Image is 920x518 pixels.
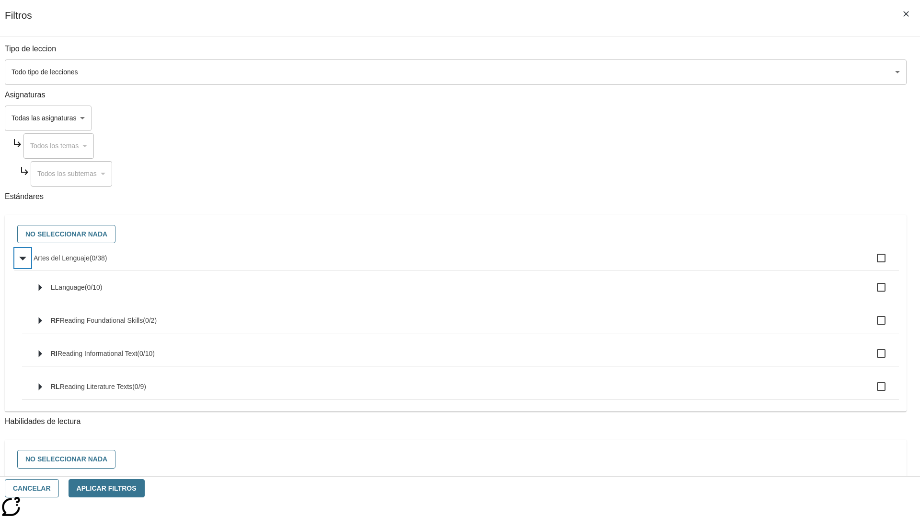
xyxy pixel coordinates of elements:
div: Seleccione un tipo de lección [5,59,907,85]
button: No seleccionar nada [17,450,115,469]
div: Seleccione una Asignatura [23,133,94,159]
p: Estándares [5,191,907,202]
span: 0 estándares seleccionados/10 estándares en grupo [85,283,103,291]
span: Language [55,283,85,291]
div: Seleccione habilidades [12,447,899,471]
p: Tipo de leccion [5,44,907,55]
span: 0 estándares seleccionados/9 estándares en grupo [132,383,146,390]
p: Habilidades de lectura [5,416,907,427]
span: 0 estándares seleccionados/2 estándares en grupo [143,317,157,324]
button: Cerrar los filtros del Menú lateral [896,4,916,24]
button: No seleccionar nada [17,225,115,244]
button: Aplicar Filtros [69,479,145,498]
div: Seleccione una Asignatura [31,161,112,187]
div: Seleccione estándares [12,223,899,246]
h1: Filtros [5,10,32,36]
span: Artes del Lenguaje [34,254,90,262]
p: Asignaturas [5,90,907,101]
span: Reading Foundational Skills [60,317,143,324]
span: L [51,283,55,291]
span: RL [51,383,60,390]
div: Seleccione una Asignatura [5,106,92,131]
span: RF [51,317,60,324]
span: Reading Informational Text [57,350,137,357]
span: RI [51,350,57,357]
span: 0 estándares seleccionados/10 estándares en grupo [137,350,155,357]
span: 0 estándares seleccionados/38 estándares en grupo [90,254,107,262]
ul: Seleccione estándares [14,246,899,477]
button: Cancelar [5,479,59,498]
span: Reading Literature Texts [60,383,133,390]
